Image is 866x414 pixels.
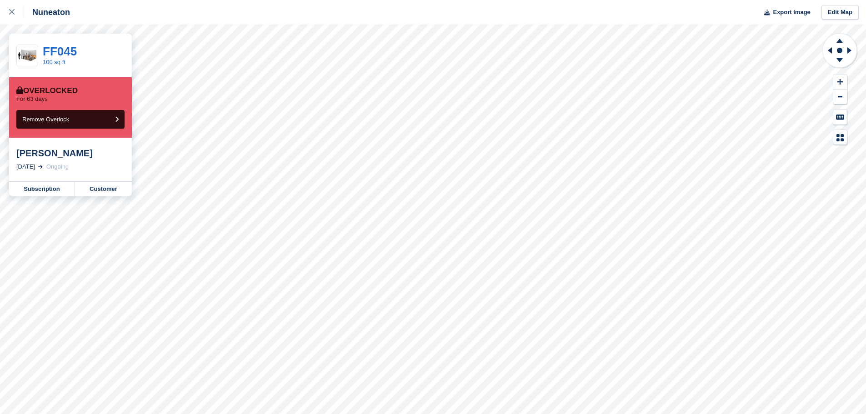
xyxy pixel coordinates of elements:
[43,59,65,65] a: 100 sq ft
[821,5,859,20] a: Edit Map
[17,48,38,64] img: 100-sqft-unit.jpg
[75,182,132,196] a: Customer
[16,148,125,159] div: [PERSON_NAME]
[46,162,69,171] div: Ongoing
[16,110,125,129] button: Remove Overlock
[833,75,847,90] button: Zoom In
[833,130,847,145] button: Map Legend
[38,165,43,169] img: arrow-right-light-icn-cde0832a797a2874e46488d9cf13f60e5c3a73dbe684e267c42b8395dfbc2abf.svg
[833,90,847,105] button: Zoom Out
[22,116,69,123] span: Remove Overlock
[24,7,70,18] div: Nuneaton
[9,182,75,196] a: Subscription
[773,8,810,17] span: Export Image
[759,5,811,20] button: Export Image
[16,95,48,103] p: For 63 days
[833,110,847,125] button: Keyboard Shortcuts
[43,45,77,58] a: FF045
[16,162,35,171] div: [DATE]
[16,86,78,95] div: Overlocked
